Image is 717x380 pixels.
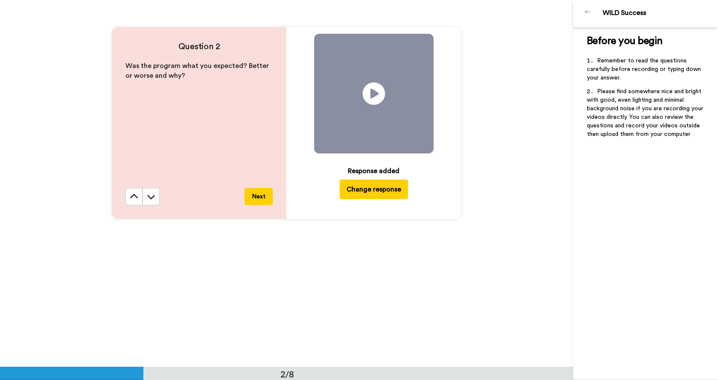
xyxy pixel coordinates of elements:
span: Before you begin [587,36,662,46]
div: WILD Success [603,9,717,17]
img: Profile Image [578,3,598,24]
div: 2/8 [267,368,308,380]
span: Was the program what you expected? Better or worse and why? [125,62,271,79]
button: Change response [340,180,408,199]
h4: Question 2 [125,41,273,53]
button: Next [245,188,273,205]
span: Please find somewhere nice and bright with good, even lighting and minimal background noise if yo... [587,88,705,137]
span: Remember to read the questions carefully before recording or typing down your answer. [587,58,702,81]
div: Response added [348,166,399,176]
